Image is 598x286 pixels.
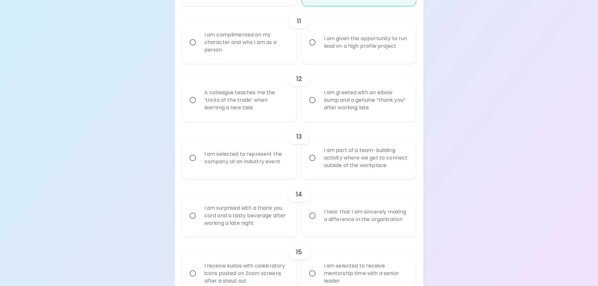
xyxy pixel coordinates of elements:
h6: 12 [296,74,302,84]
h6: 15 [296,247,302,257]
div: I hear that I am sincerely making a difference in the organization [319,201,413,231]
div: choice-group-check [182,179,416,237]
div: I am part of a team-building activity where we get to connect outside of the workplace [319,139,413,177]
div: choice-group-check [182,64,416,121]
div: I am greeted with an elbow bump and a genuine “thank you” after working late [319,81,413,119]
div: A colleague teaches me the ‘tricks of the trade’ when learning a new task [199,81,293,119]
h6: 13 [296,132,302,142]
div: I am given the opportunity to run lead on a high profile project [319,27,413,57]
div: I am selected to represent the company at an industry event [199,143,293,173]
div: choice-group-check [182,121,416,179]
div: choice-group-check [182,6,416,64]
h6: 14 [296,189,302,199]
div: I am complimented on my character and who I am as a person [199,24,293,61]
div: I am surprised with a thank you card and a tasty beverage after working a late night [199,197,293,235]
h6: 11 [297,16,301,26]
